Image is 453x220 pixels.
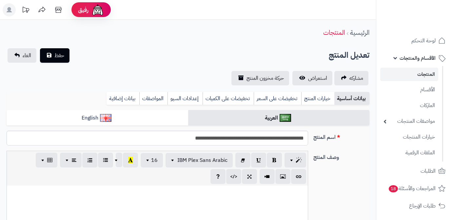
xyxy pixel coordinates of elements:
a: حركة مخزون المنتج [231,71,289,85]
a: العربية [188,110,370,126]
a: الغاء [8,48,36,63]
a: المنتجات [323,28,345,37]
span: مشاركه [349,74,363,82]
a: المراجعات والأسئلة18 [380,181,449,196]
span: لوحة التحكم [411,36,436,45]
a: لوحة التحكم [380,33,449,49]
span: الطلبات [421,166,436,176]
span: 18 [388,185,399,193]
a: تحديثات المنصة [17,3,34,18]
img: العربية [280,114,291,122]
a: مشاركه [334,71,368,85]
img: English [100,114,111,122]
a: الماركات [380,99,438,113]
span: استعراض [308,74,327,82]
span: رفيق [78,6,89,14]
a: مواصفات المنتجات [380,114,438,128]
button: حفظ [40,48,69,63]
span: حفظ [54,52,64,59]
a: تخفيضات على السعر [254,92,301,105]
button: 16 [141,153,163,167]
a: إعدادات السيو [167,92,203,105]
span: الغاء [23,52,31,59]
span: 16 [151,156,158,164]
img: ai-face.png [91,3,104,16]
a: بيانات أساسية [334,92,369,105]
a: استعراض [292,71,332,85]
span: المراجعات والأسئلة [388,184,436,193]
a: الملفات الرقمية [380,146,438,160]
span: IBM Plex Sans Arabic [177,156,227,164]
span: حركة مخزون المنتج [246,74,284,82]
a: الطلبات [380,163,449,179]
label: اسم المنتج [311,131,372,141]
button: IBM Plex Sans Arabic [166,153,233,167]
a: تخفيضات على الكميات [203,92,254,105]
a: خيارات المنتجات [380,130,438,144]
a: بيانات إضافية [107,92,139,105]
img: logo-2.png [408,5,447,19]
span: الأقسام والمنتجات [400,54,436,63]
a: طلبات الإرجاع [380,198,449,214]
h2: تعديل المنتج [329,49,369,62]
a: الرئيسية [350,28,369,37]
span: طلبات الإرجاع [409,201,436,210]
label: وصف المنتج [311,151,372,161]
a: خيارات المنتج [301,92,334,105]
a: المنتجات [380,68,438,81]
a: المواصفات [139,92,167,105]
a: English [7,110,188,126]
a: الأقسام [380,83,438,97]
